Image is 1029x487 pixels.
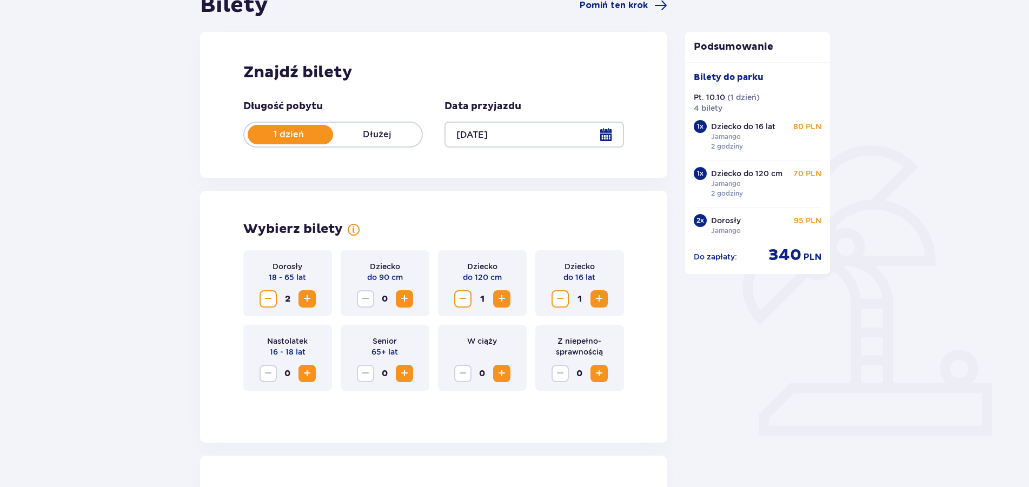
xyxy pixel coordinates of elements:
button: Zwiększ [590,365,608,382]
p: Jamango [711,226,741,236]
button: Zmniejsz [260,365,277,382]
button: Zwiększ [493,290,510,308]
h2: Wybierz bilety [243,221,343,237]
p: Dziecko [565,261,595,272]
p: 80 PLN [793,121,821,132]
p: 16 - 18 lat [270,346,306,357]
p: Dorosły [711,215,741,226]
span: PLN [804,251,821,263]
p: Dziecko [370,261,400,272]
p: Dziecko do 120 cm [711,168,782,179]
p: do 120 cm [463,272,502,283]
p: Do zapłaty : [694,251,737,262]
span: 0 [376,365,394,382]
button: Zwiększ [298,365,316,382]
div: 2 x [694,214,707,227]
span: 0 [474,365,491,382]
p: Nastolatek [267,336,308,346]
p: ( 1 dzień ) [727,92,760,103]
button: Zwiększ [590,290,608,308]
button: Zmniejsz [260,290,277,308]
span: 0 [376,290,394,308]
span: 0 [279,365,296,382]
span: 0 [571,365,588,382]
button: Zwiększ [298,290,316,308]
p: 4 bilety [694,103,722,114]
p: 1 dzień [244,129,333,141]
button: Zmniejsz [552,365,569,382]
button: Zwiększ [493,365,510,382]
p: Jamango [711,132,741,142]
p: Bilety do parku [694,71,764,83]
span: 1 [474,290,491,308]
p: Podsumowanie [685,41,830,54]
button: Zmniejsz [454,290,472,308]
button: Zmniejsz [552,290,569,308]
p: do 16 lat [563,272,595,283]
p: Dorosły [273,261,302,272]
p: 18 - 65 lat [269,272,306,283]
p: Jamango [711,179,741,189]
p: W ciąży [467,336,497,346]
p: Data przyjazdu [444,100,521,113]
span: 1 [571,290,588,308]
p: Dziecko do 16 lat [711,121,775,132]
p: Dłużej [333,129,422,141]
h2: Znajdź bilety [243,62,625,83]
p: do 90 cm [367,272,403,283]
p: 2 godziny [711,142,743,151]
p: 2 godziny [711,189,743,198]
p: Z niepełno­sprawnością [544,336,615,357]
p: 70 PLN [793,168,821,179]
div: 1 x [694,167,707,180]
button: Zmniejsz [357,365,374,382]
button: Zwiększ [396,365,413,382]
p: 95 PLN [794,215,821,226]
span: 340 [768,245,801,265]
button: Zwiększ [396,290,413,308]
p: Dziecko [467,261,497,272]
p: Długość pobytu [243,100,323,113]
div: 1 x [694,120,707,133]
p: Senior [373,336,397,346]
button: Zmniejsz [454,365,472,382]
span: 2 [279,290,296,308]
button: Zmniejsz [357,290,374,308]
p: 65+ lat [371,346,398,357]
p: Pt. 10.10 [694,92,725,103]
